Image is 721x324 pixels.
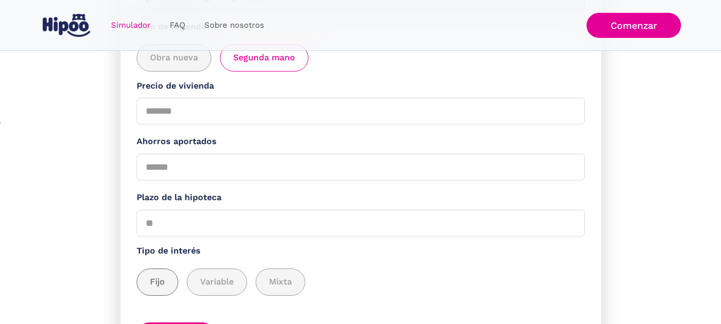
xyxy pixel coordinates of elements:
a: home [41,10,93,41]
a: Sobre nosotros [195,15,274,36]
span: Mixta [269,275,292,289]
span: Variable [200,275,234,289]
a: Comenzar [587,13,681,38]
span: Obra nueva [150,51,198,65]
div: add_description_here [137,44,585,72]
label: Precio de vivienda [137,80,585,93]
a: FAQ [160,15,195,36]
span: Segunda mano [233,51,295,65]
label: Ahorros aportados [137,135,585,148]
div: add_description_here [137,268,585,296]
label: Plazo de la hipoteca [137,191,585,204]
a: Simulador [101,15,160,36]
span: Fijo [150,275,165,289]
label: Tipo de interés [137,244,585,258]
